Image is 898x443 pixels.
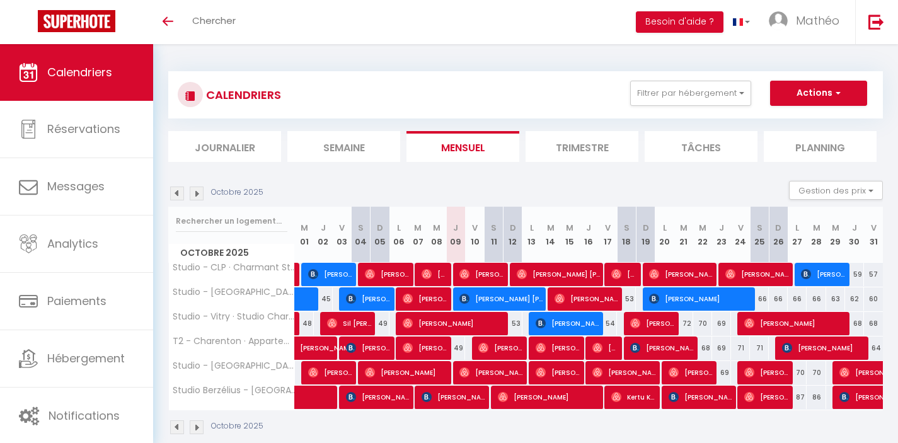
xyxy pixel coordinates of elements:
span: [PERSON_NAME] [459,360,524,384]
abbr: S [624,222,630,234]
span: [PERSON_NAME] [630,336,695,360]
th: 19 [636,207,655,263]
div: 71 [731,337,750,360]
abbr: S [358,222,364,234]
input: Rechercher un logement... [176,210,287,233]
th: 07 [408,207,427,263]
img: ... [769,11,788,30]
th: 01 [295,207,314,263]
th: 29 [826,207,845,263]
abbr: M [813,222,820,234]
abbr: M [680,222,688,234]
th: 03 [333,207,352,263]
span: [PERSON_NAME] [649,262,714,286]
div: 70 [788,361,807,384]
button: Besoin d'aide ? [636,11,723,33]
li: Semaine [287,131,400,162]
span: [PERSON_NAME] [649,287,753,311]
span: [PERSON_NAME] [300,330,358,354]
span: [PERSON_NAME] [PERSON_NAME] [459,287,544,311]
abbr: S [491,222,497,234]
span: T2 - Charenton · Appartement cocoon proche [GEOGRAPHIC_DATA] [171,337,297,346]
span: [PERSON_NAME] [403,336,448,360]
span: Studio - Vitry · Studio Charmant proche [GEOGRAPHIC_DATA] [171,312,297,321]
span: [PERSON_NAME] [555,287,619,311]
div: 87 [788,386,807,409]
span: Analytics [47,236,98,251]
span: [PERSON_NAME] [536,360,581,384]
span: [PERSON_NAME] [403,287,448,311]
abbr: D [775,222,781,234]
th: 25 [750,207,769,263]
th: 22 [693,207,712,263]
span: [PERSON_NAME] [365,360,449,384]
abbr: M [547,222,555,234]
a: [PERSON_NAME] [295,337,314,360]
span: [PERSON_NAME] [592,336,618,360]
img: Super Booking [38,10,115,32]
abbr: M [699,222,706,234]
th: 17 [598,207,617,263]
th: 05 [371,207,389,263]
abbr: J [453,222,458,234]
th: 21 [674,207,693,263]
div: 72 [674,312,693,335]
h3: CALENDRIERS [203,81,281,109]
abbr: D [643,222,649,234]
th: 14 [541,207,560,263]
span: Studio Berzélius - [GEOGRAPHIC_DATA] · Studio d'architecte aux [GEOGRAPHIC_DATA] à [GEOGRAPHIC_DATA] [171,386,297,395]
div: 59 [845,263,864,286]
abbr: D [510,222,516,234]
span: Chercher [192,14,236,27]
abbr: M [832,222,839,234]
span: [PERSON_NAME] [PERSON_NAME] [744,385,790,409]
abbr: M [566,222,573,234]
span: [PERSON_NAME] [422,262,447,286]
span: [PERSON_NAME] [346,287,391,311]
p: Octobre 2025 [211,420,263,432]
abbr: V [605,222,611,234]
p: Octobre 2025 [211,187,263,198]
abbr: J [852,222,857,234]
th: 12 [504,207,522,263]
abbr: S [757,222,763,234]
th: 24 [731,207,750,263]
th: 09 [446,207,465,263]
span: Hébergement [47,350,125,366]
div: 68 [864,312,883,335]
span: Notifications [49,408,120,423]
span: [PERSON_NAME] [346,336,391,360]
div: 69 [712,361,731,384]
span: [PERSON_NAME] [611,262,637,286]
abbr: M [301,222,308,234]
li: Trimestre [526,131,638,162]
div: 48 [295,312,314,335]
th: 30 [845,207,864,263]
span: Sil [PERSON_NAME] [327,311,372,335]
div: 66 [769,287,788,311]
span: [PERSON_NAME] [536,311,601,335]
span: [PERSON_NAME] [782,336,866,360]
th: 13 [522,207,541,263]
abbr: V [738,222,744,234]
abbr: J [321,222,326,234]
div: 66 [807,287,826,311]
span: Studio - [GEOGRAPHIC_DATA] · Magnifique Studio proche [GEOGRAPHIC_DATA] [171,361,297,371]
span: [PERSON_NAME] [744,311,848,335]
abbr: J [586,222,591,234]
span: Calendriers [47,64,112,80]
abbr: L [397,222,401,234]
div: 69 [712,312,731,335]
div: 57 [864,263,883,286]
span: Octobre 2025 [169,244,294,262]
span: [PERSON_NAME] [459,262,505,286]
span: [PERSON_NAME] [346,385,411,409]
div: 69 [712,337,731,360]
span: [PERSON_NAME] [PERSON_NAME] [478,336,524,360]
th: 28 [807,207,826,263]
span: Mathéo [796,13,839,28]
span: [PERSON_NAME] [725,262,790,286]
span: [PERSON_NAME] [422,385,486,409]
span: [PERSON_NAME] [365,262,410,286]
span: [PERSON_NAME] [592,360,657,384]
